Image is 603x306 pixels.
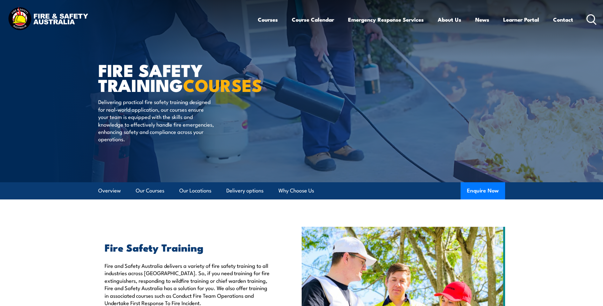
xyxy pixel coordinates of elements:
[98,62,255,92] h1: FIRE SAFETY TRAINING
[503,11,539,28] a: Learner Portal
[136,182,164,199] a: Our Courses
[258,11,278,28] a: Courses
[278,182,314,199] a: Why Choose Us
[348,11,424,28] a: Emergency Response Services
[226,182,264,199] a: Delivery options
[179,182,211,199] a: Our Locations
[105,243,272,252] h2: Fire Safety Training
[461,182,505,199] button: Enquire Now
[98,98,214,143] p: Delivering practical fire safety training designed for real-world application, our courses ensure...
[553,11,573,28] a: Contact
[98,182,121,199] a: Overview
[183,71,262,98] strong: COURSES
[475,11,489,28] a: News
[438,11,461,28] a: About Us
[292,11,334,28] a: Course Calendar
